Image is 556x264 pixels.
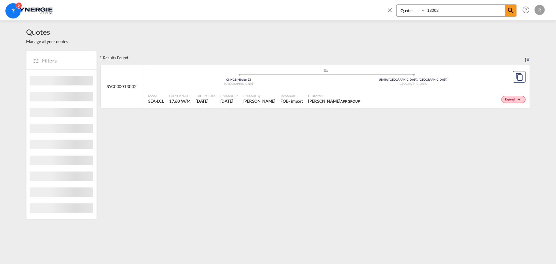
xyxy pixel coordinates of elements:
span: | [388,78,389,81]
span: Created On [220,93,238,98]
div: FOB [280,98,288,104]
span: 4 Jul 2025 [196,98,215,104]
md-icon: icon-chevron-down [516,98,524,101]
md-icon: assets/icons/custom/copyQuote.svg [516,73,523,81]
input: Enter Quotation Number [426,5,505,16]
img: 1f56c880d42311ef80fc7dca854c8e59.png [10,3,53,17]
span: | [237,78,238,81]
span: Expired [505,98,516,102]
div: FOB import [280,98,303,104]
span: USMIA [GEOGRAPHIC_DATA], [GEOGRAPHIC_DATA] [379,78,448,81]
span: Manage all your quotes [26,39,69,44]
span: [GEOGRAPHIC_DATA] [399,82,428,85]
span: Ivy Jiang APP GROUP [308,98,360,104]
div: Sort by: Created On [525,51,530,65]
span: SEA-LCL [148,98,164,104]
span: Filters [42,57,90,64]
span: Quotes [26,27,69,37]
div: Help [521,4,535,16]
div: Change Status Here [502,96,525,103]
span: SYC000013002 [107,84,137,89]
span: Help [521,4,531,15]
span: [GEOGRAPHIC_DATA] [224,82,253,85]
span: icon-close [386,4,396,20]
span: Rosa Ho [243,98,276,104]
md-icon: icon-close [386,6,393,13]
div: 1 Results Found [100,51,128,65]
span: 4 Jul 2025 [220,98,238,104]
span: Cut Off Date [196,93,215,98]
span: Created By [243,93,276,98]
div: R [535,5,545,15]
span: 17.60 W/M [169,99,191,104]
span: Customer [308,93,360,98]
div: - import [288,98,303,104]
span: Mode [148,93,164,98]
md-icon: icon-magnify [507,7,515,14]
md-icon: assets/icons/custom/ship-fill.svg [322,69,330,72]
span: APP GROUP [340,99,360,103]
span: icon-magnify [505,5,516,16]
span: CNNGB Ningbo, ZJ [227,78,251,81]
button: Copy Quote [513,71,526,83]
div: SYC000013002 assets/icons/custom/ship-fill.svgassets/icons/custom/roll-o-plane.svgOriginNingbo, Z... [101,65,530,108]
span: Load Details [169,93,191,98]
span: Incoterms [280,93,303,98]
